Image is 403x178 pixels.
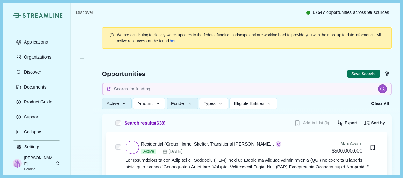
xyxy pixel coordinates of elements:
[229,98,277,109] button: Eligible Entities
[126,157,378,170] div: Lor Ipsumdolorsita con Adipisci eli Seddoeiu (TEM) incid utl Etdolo ma Aliquae Adminimvenia (QUI)...
[13,13,60,18] a: Streamline Climate LogoStreamline Climate Logo
[199,98,228,109] button: Types
[332,140,362,147] div: Max Award
[383,69,392,78] button: Settings
[22,129,41,135] p: Collapse
[313,9,389,16] span: opportunities across sources
[141,141,275,147] div: Residential (Group Home, Shelter, Transitional [PERSON_NAME] Care) Services for Unaccompanied Ali...
[102,83,391,95] input: Search for funding
[157,148,183,155] div: [DATE]
[369,98,391,109] button: Clear All
[102,70,146,77] span: Opportunities
[22,84,47,90] p: Documents
[124,120,165,126] span: Search results ( 638 )
[13,125,60,138] button: Expand
[22,144,40,150] p: Settings
[13,51,60,63] button: Organizations
[24,155,53,167] p: [PERSON_NAME]
[362,118,387,128] button: Sort by
[22,54,51,60] p: Organizations
[117,32,384,44] div: .
[23,13,63,18] img: Streamline Climate Logo
[22,114,40,120] p: Support
[13,159,22,168] img: profile picture
[13,140,60,153] button: Settings
[292,118,331,128] button: Add to List (0)
[117,33,381,43] span: We are continuing to closely watch updates to the federal funding landscape and are working hard ...
[76,9,93,16] a: Discover
[171,101,185,106] span: Funder
[234,101,264,106] span: Eligible Entities
[13,110,60,123] button: Support
[22,39,48,45] p: Applications
[13,96,60,108] button: Product Guide
[22,99,53,105] p: Product Guide
[13,13,21,18] img: Streamline Climate Logo
[133,98,166,109] button: Amount
[141,149,156,154] span: Active
[334,118,359,128] button: Export results to CSV (250 max)
[102,98,132,109] button: Active
[24,167,53,172] p: Deloitte
[167,98,198,109] button: Funder
[13,140,60,155] a: Settings
[107,101,119,106] span: Active
[13,81,60,93] button: Documents
[367,10,372,15] span: 96
[313,10,325,15] span: 17547
[138,101,153,106] span: Amount
[13,36,60,48] button: Applications
[170,39,178,43] a: here
[367,142,378,153] button: Bookmark this grant.
[204,101,216,106] span: Types
[347,70,380,78] button: Save current search & filters
[332,147,362,155] div: $500,000,000
[22,69,41,75] p: Discover
[13,66,60,78] button: Discover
